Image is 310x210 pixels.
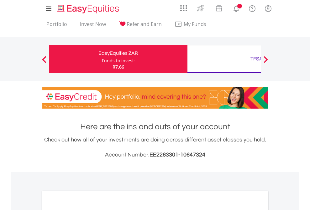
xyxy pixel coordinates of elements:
button: Next [260,59,272,65]
img: EasyEquities_Logo.png [56,4,122,14]
span: EE2263301-10647324 [150,152,205,158]
a: Portfolio [44,21,70,31]
a: My Profile [260,2,276,15]
h3: Account Number: [42,151,268,159]
img: EasyCredit Promotion Banner [42,87,268,109]
span: Refer and Earn [127,21,162,28]
a: AppsGrid [176,2,191,12]
span: R7.66 [113,64,124,70]
img: thrive-v2.svg [195,3,206,13]
img: vouchers-v2.svg [214,3,224,13]
span: My Funds [175,20,216,28]
div: Check out how all of your investments are doing across different asset classes you hold. [42,136,268,159]
a: Home page [55,2,122,14]
div: Funds to invest: [102,58,135,64]
a: FAQ's and Support [244,2,260,14]
a: Vouchers [210,2,228,13]
a: Refer and Earn [116,21,164,31]
a: Invest Now [77,21,108,31]
div: EasyEquities ZAR [53,49,184,58]
h1: Here are the ins and outs of your account [42,121,268,132]
button: Previous [38,59,50,65]
a: Notifications [228,2,244,14]
img: grid-menu-icon.svg [180,5,187,12]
